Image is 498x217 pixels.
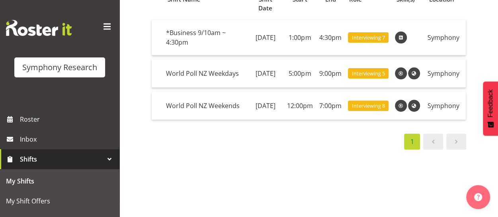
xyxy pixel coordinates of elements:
[316,59,345,88] td: 9:00pm
[352,70,385,77] span: Interviewing 5
[316,92,345,120] td: 7:00pm
[352,34,385,41] span: Interviewing 7
[6,195,113,207] span: My Shift Offers
[352,102,385,110] span: Interviewing 8
[20,113,115,125] span: Roster
[20,153,104,165] span: Shifts
[163,59,247,88] td: World Poll NZ Weekdays
[247,59,283,88] td: [DATE]
[424,59,466,88] td: Symphony
[163,20,247,55] td: *Business 9/10am ~ 4:30pm
[487,89,494,117] span: Feedback
[316,20,345,55] td: 4:30pm
[2,191,117,211] a: My Shift Offers
[2,171,117,191] a: My Shifts
[284,20,316,55] td: 1:00pm
[247,20,283,55] td: [DATE]
[247,92,283,120] td: [DATE]
[6,175,113,187] span: My Shifts
[163,92,247,120] td: World Poll NZ Weekends
[424,92,466,120] td: Symphony
[424,20,466,55] td: Symphony
[6,20,72,36] img: Rosterit website logo
[284,59,316,88] td: 5:00pm
[20,133,115,145] span: Inbox
[474,193,482,201] img: help-xxl-2.png
[483,81,498,136] button: Feedback - Show survey
[284,92,316,120] td: 12:00pm
[22,61,97,73] div: Symphony Research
